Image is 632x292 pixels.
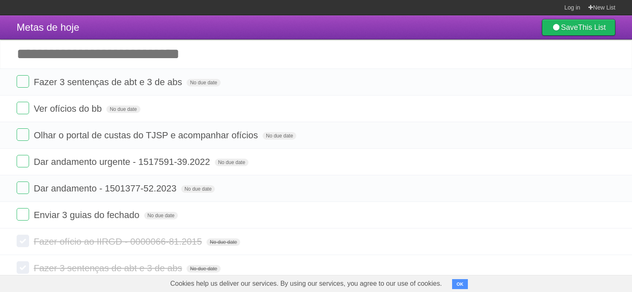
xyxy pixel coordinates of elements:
span: No due date [187,265,220,272]
span: Enviar 3 guias do fechado [34,210,141,220]
label: Done [17,261,29,274]
span: Dar andamento urgente - 1517591-39.2022 [34,157,212,167]
span: Cookies help us deliver our services. By using our services, you agree to our use of cookies. [162,275,450,292]
span: No due date [215,159,248,166]
button: OK [452,279,468,289]
span: Olhar o portal de custas do TJSP e acompanhar ofícios [34,130,260,140]
span: No due date [106,106,140,113]
a: SaveThis List [542,19,615,36]
label: Done [17,102,29,114]
span: Ver ofícios do bb [34,103,104,114]
span: Metas de hoje [17,22,79,33]
span: No due date [187,79,220,86]
label: Done [17,128,29,141]
span: No due date [207,238,240,246]
span: No due date [144,212,178,219]
label: Done [17,235,29,247]
span: Dar andamento - 1501377-52.2023 [34,183,179,194]
label: Done [17,155,29,167]
label: Done [17,208,29,221]
span: Fazer ofício ao IIRGD - 0000066-81.2015 [34,236,204,247]
span: Fazer 3 sentenças de abt e 3 de abs [34,77,184,87]
b: This List [578,23,606,32]
span: No due date [263,132,296,140]
span: No due date [181,185,215,193]
label: Done [17,75,29,88]
label: Done [17,182,29,194]
span: Fazer 3 sentenças de abt e 3 de abs [34,263,184,273]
